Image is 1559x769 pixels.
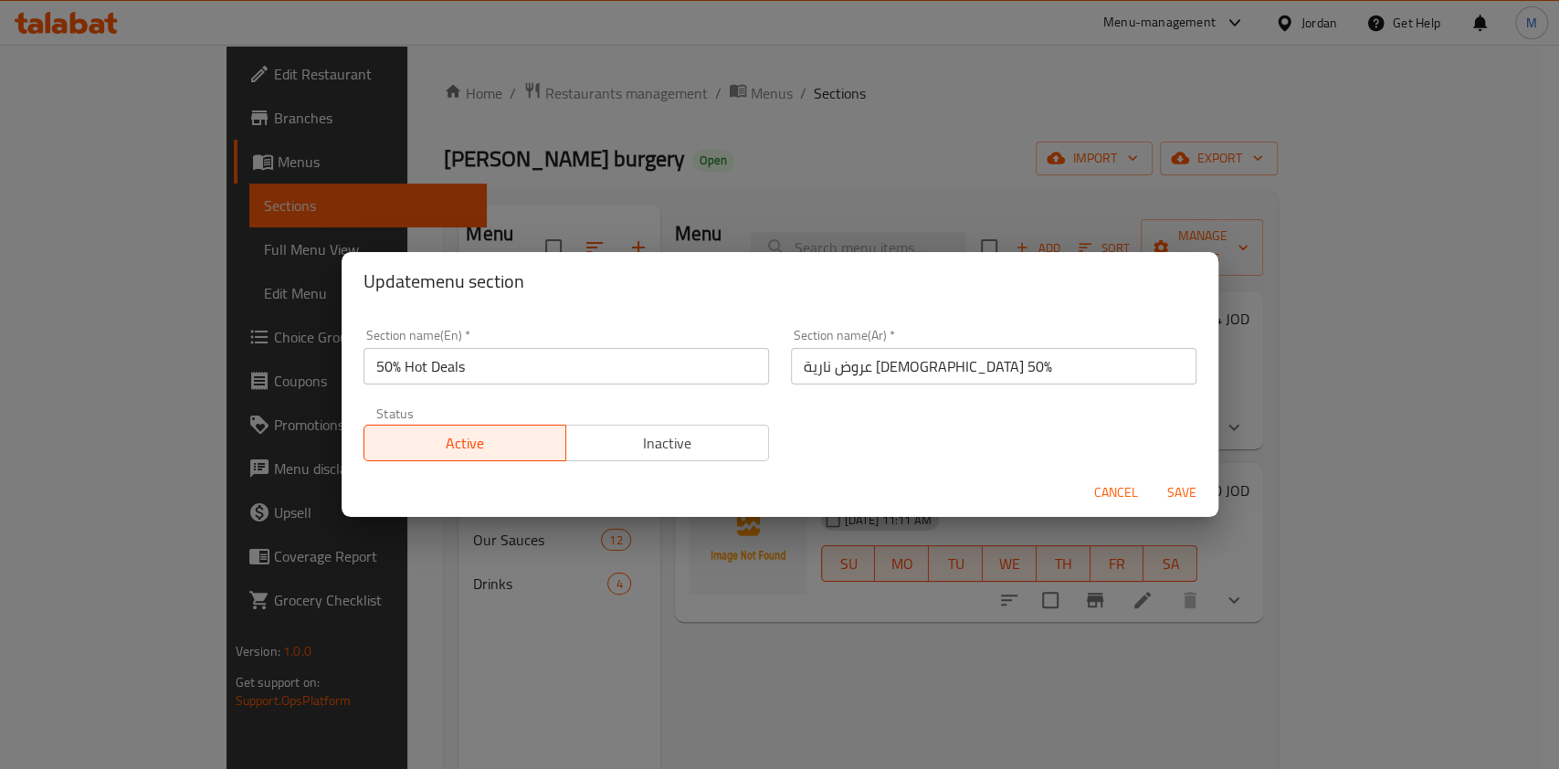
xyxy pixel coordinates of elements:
button: Active [363,425,567,461]
span: Inactive [574,430,762,457]
input: Please enter section name(ar) [791,348,1196,384]
input: Please enter section name(en) [363,348,769,384]
span: Active [372,430,560,457]
button: Cancel [1087,476,1145,510]
span: Cancel [1094,481,1138,504]
h2: Update menu section [363,267,1196,296]
button: Inactive [565,425,769,461]
span: Save [1160,481,1204,504]
button: Save [1153,476,1211,510]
